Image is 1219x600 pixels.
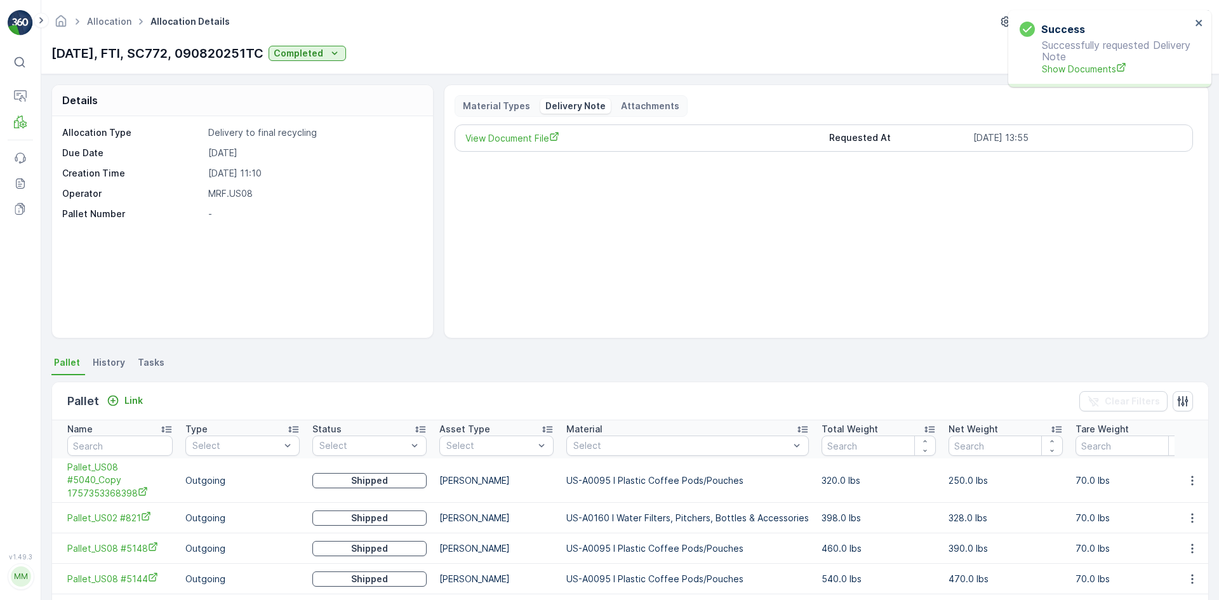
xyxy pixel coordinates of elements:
td: 328.0 lbs [942,503,1069,533]
button: Clear Filters [1079,391,1168,411]
p: [DATE] 13:55 [973,131,1182,145]
span: Tasks [138,356,164,369]
p: Shipped [351,474,388,487]
p: Material Types [463,100,530,112]
p: Operator [62,187,203,200]
td: 70.0 lbs [1069,458,1196,503]
input: Search [822,436,936,456]
p: [DATE], FTI, SC772, 090820251TC [51,44,263,63]
p: [DATE] [208,147,420,159]
p: Shipped [351,573,388,585]
a: Show Documents [1042,62,1191,76]
td: Outgoing [179,564,306,594]
span: v 1.49.3 [8,553,33,561]
img: logo [8,10,33,36]
p: Asset Type [439,423,490,436]
a: Pallet_US08 #5148 [67,542,173,555]
button: MM [8,563,33,590]
a: View Document File [465,131,818,145]
p: Tare Weight [1076,423,1129,436]
button: Shipped [312,571,427,587]
a: Allocation [87,16,131,27]
button: close [1195,18,1204,30]
a: Pallet_US02 #821 [67,511,173,524]
p: Status [312,423,342,436]
td: [PERSON_NAME] [433,458,560,503]
td: Outgoing [179,458,306,503]
td: 320.0 lbs [815,458,942,503]
p: Select [192,439,280,452]
p: Total Weight [822,423,878,436]
p: Shipped [351,512,388,524]
input: Search [949,436,1063,456]
span: Allocation Details [148,15,232,28]
button: Shipped [312,541,427,556]
p: Attachments [621,100,679,112]
td: [PERSON_NAME] [433,503,560,533]
input: Search [67,436,173,456]
button: Shipped [312,473,427,488]
td: 540.0 lbs [815,564,942,594]
td: Outgoing [179,503,306,533]
p: Shipped [351,542,388,555]
td: Outgoing [179,533,306,564]
td: US-A0095 I Plastic Coffee Pods/Pouches [560,533,815,564]
p: Select [573,439,789,452]
a: Pallet_US08 #5040_Copy 1757353368398 [67,461,173,500]
td: 250.0 lbs [942,458,1069,503]
p: Type [185,423,208,436]
p: - [208,208,420,220]
p: Material [566,423,603,436]
p: Clear Filters [1105,395,1160,408]
h3: Success [1041,22,1085,37]
p: Due Date [62,147,203,159]
input: Search [1076,436,1190,456]
p: Name [67,423,93,436]
button: Link [102,393,148,408]
p: Requested At [829,131,968,145]
p: Details [62,93,98,108]
td: US-A0095 I Plastic Coffee Pods/Pouches [560,564,815,594]
td: 70.0 lbs [1069,503,1196,533]
a: Homepage [54,19,68,30]
p: Select [446,439,534,452]
span: Pallet [54,356,80,369]
p: Creation Time [62,167,203,180]
button: Shipped [312,510,427,526]
p: Completed [274,47,323,60]
td: [PERSON_NAME] [433,564,560,594]
td: 460.0 lbs [815,533,942,564]
div: MM [11,566,31,587]
button: Completed [269,46,346,61]
p: Select [319,439,407,452]
p: Net Weight [949,423,998,436]
td: 470.0 lbs [942,564,1069,594]
a: Pallet_US08 #5144 [67,572,173,585]
p: Allocation Type [62,126,203,139]
span: History [93,356,125,369]
td: 70.0 lbs [1069,564,1196,594]
td: US-A0160 I Water Filters, Pitchers, Bottles & Accessories [560,503,815,533]
td: [PERSON_NAME] [433,533,560,564]
td: 70.0 lbs [1069,533,1196,564]
td: US-A0095 I Plastic Coffee Pods/Pouches [560,458,815,503]
p: Pallet [67,392,99,410]
p: Pallet Number [62,208,203,220]
p: [DATE] 11:10 [208,167,420,180]
p: Delivery Note [545,100,606,112]
td: 390.0 lbs [942,533,1069,564]
p: Link [124,394,143,407]
p: Successfully requested Delivery Note [1020,39,1191,76]
p: MRF.US08 [208,187,420,200]
p: Delivery to final recycling [208,126,420,139]
td: 398.0 lbs [815,503,942,533]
